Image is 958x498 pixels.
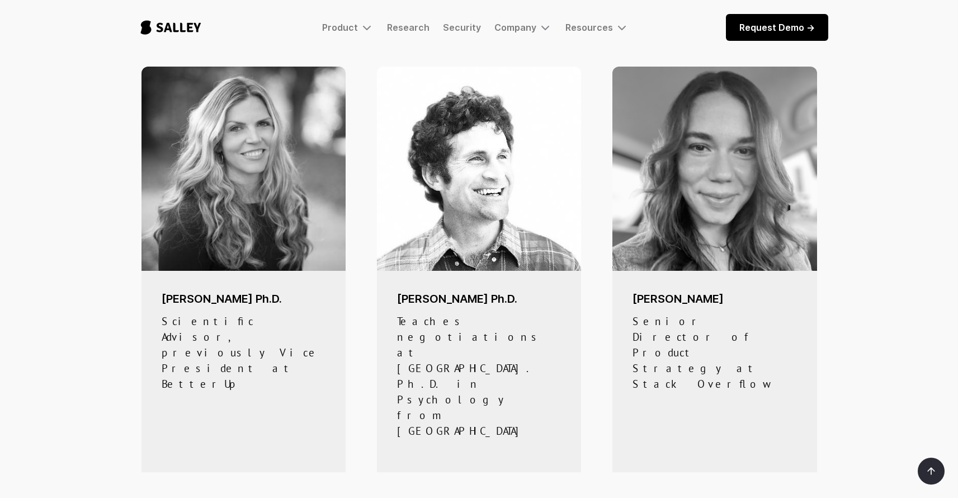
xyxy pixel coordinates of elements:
a: Request Demo -> [726,14,828,41]
a: home [130,9,211,46]
div: Resources [565,22,613,33]
div: Product [322,22,358,33]
div: Company [494,21,552,34]
a: Security [443,22,481,33]
div: Company [494,22,536,33]
div: Resources [565,21,629,34]
a: Research [387,22,430,33]
h5: [PERSON_NAME] Ph.D. [397,291,561,307]
div: Senior Director of Product Strategy at Stack Overflow [633,313,796,392]
h5: [PERSON_NAME] [633,291,796,307]
div: Product [322,21,374,34]
h5: [PERSON_NAME] Ph.D. [162,291,325,307]
div: Teaches negotiations at [GEOGRAPHIC_DATA]. Ph.D. in Psychology from [GEOGRAPHIC_DATA] [397,313,561,439]
div: Scientific Advisor, previously Vice President at BetterUp [162,313,325,392]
